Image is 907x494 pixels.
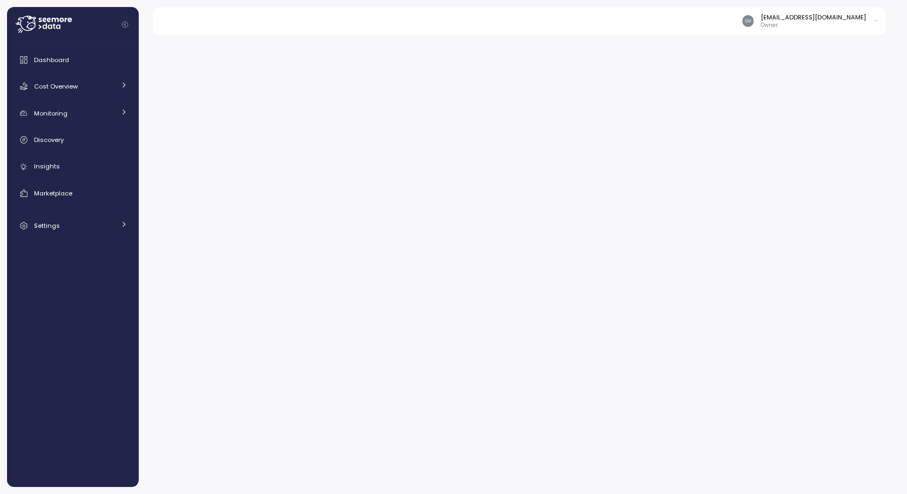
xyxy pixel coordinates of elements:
span: Marketplace [34,189,72,198]
span: Dashboard [34,56,69,64]
a: Monitoring [11,103,134,124]
span: Monitoring [34,109,67,118]
button: Collapse navigation [118,21,132,29]
span: Settings [34,221,60,230]
img: 8b38840e6dc05d7795a5b5428363ffcd [742,15,754,26]
p: Owner [761,22,866,29]
span: Discovery [34,136,64,144]
a: Marketplace [11,182,134,204]
span: Cost Overview [34,82,78,91]
a: Cost Overview [11,76,134,97]
span: Insights [34,162,60,171]
div: [EMAIL_ADDRESS][DOMAIN_NAME] [761,13,866,22]
a: Discovery [11,129,134,151]
a: Dashboard [11,49,134,71]
a: Settings [11,215,134,236]
a: Insights [11,156,134,178]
